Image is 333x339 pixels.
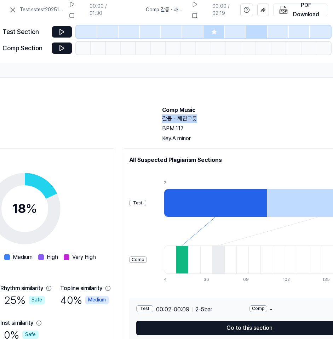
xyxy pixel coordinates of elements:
[283,277,295,283] div: 102
[47,253,58,261] span: High
[0,319,33,327] div: Inst similarity
[279,6,288,14] img: PDF Download
[2,43,48,53] div: Comp Section
[90,3,118,17] div: 00:00 / 01:30
[212,3,241,17] div: 00:00 / 02:19
[13,253,33,261] span: Medium
[136,305,153,312] div: Test
[26,201,37,216] span: %
[60,293,109,307] div: 40 %
[12,199,37,218] div: 18
[0,284,43,293] div: Rhythm similarity
[85,296,109,304] div: Medium
[29,296,45,304] div: Safe
[278,4,323,16] button: PDF Download
[291,1,321,19] div: PDF Download
[164,180,267,186] div: 2
[243,6,250,13] svg: help
[72,253,96,261] span: Very High
[203,277,216,283] div: 36
[249,305,267,312] div: Comp
[195,305,212,314] span: 2 - 5 bar
[243,277,255,283] div: 69
[20,6,63,13] span: Test . sstest20251007
[260,7,266,12] img: share
[156,305,189,314] span: 00:02 - 00:09
[240,4,253,16] button: help
[22,330,39,339] div: Safe
[129,200,146,207] div: Test
[4,293,45,307] div: 25 %
[60,284,102,293] div: Topline similarity
[129,256,147,263] div: Comp
[164,277,176,283] div: 4
[146,6,186,13] span: Comp . 갈등 - 깨진그릇
[2,27,48,37] div: Test Section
